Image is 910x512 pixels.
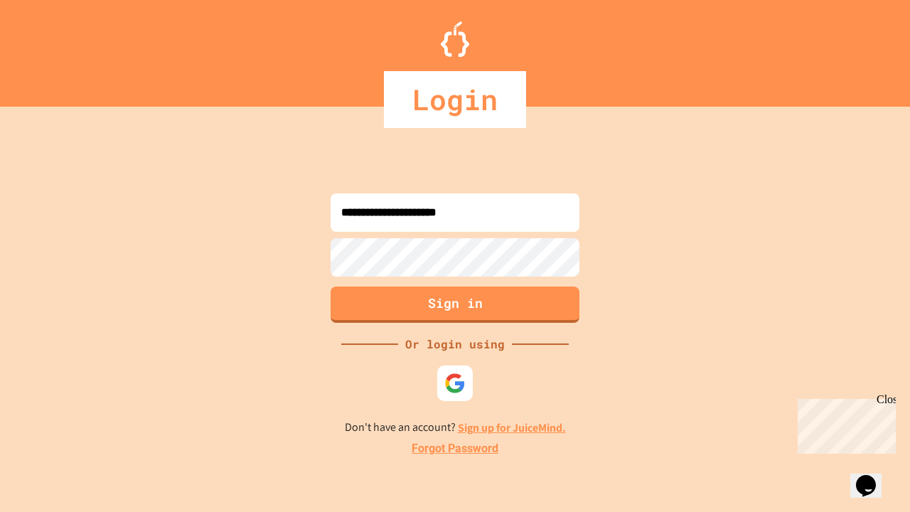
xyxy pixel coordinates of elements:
a: Forgot Password [412,440,498,457]
iframe: chat widget [850,455,896,498]
button: Sign in [331,287,579,323]
img: Logo.svg [441,21,469,57]
img: google-icon.svg [444,373,466,394]
iframe: chat widget [792,393,896,454]
p: Don't have an account? [345,419,566,437]
div: Login [384,71,526,128]
a: Sign up for JuiceMind. [458,420,566,435]
div: Or login using [398,336,512,353]
div: Chat with us now!Close [6,6,98,90]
